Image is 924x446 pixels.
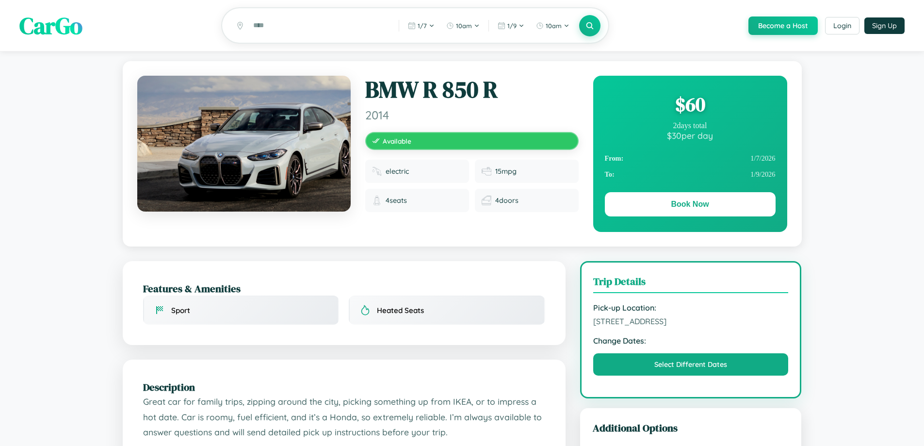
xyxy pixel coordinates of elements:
button: 10am [531,18,574,33]
img: Seats [372,196,382,205]
button: Become a Host [748,17,818,35]
span: 10am [456,22,472,30]
span: Sport [171,306,190,315]
p: Great car for family trips, zipping around the city, picking something up from IKEA, or to impres... [143,394,545,440]
h2: Description [143,380,545,394]
img: Fuel type [372,166,382,176]
span: 15 mpg [495,167,517,176]
span: 10am [546,22,562,30]
img: Fuel efficiency [482,166,491,176]
span: 1 / 9 [507,22,517,30]
div: 2 days total [605,121,776,130]
div: 1 / 9 / 2026 [605,166,776,182]
h2: Features & Amenities [143,281,545,296]
button: Book Now [605,192,776,216]
img: BMW R 850 R 2014 [137,76,351,212]
span: 4 doors [495,196,519,205]
button: Select Different Dates [593,353,789,376]
div: $ 30 per day [605,130,776,141]
strong: Pick-up Location: [593,303,789,313]
span: Heated Seats [377,306,424,315]
span: [STREET_ADDRESS] [593,316,789,326]
strong: Change Dates: [593,336,789,346]
h3: Trip Details [593,274,789,293]
button: 1/9 [493,18,529,33]
button: Login [825,17,859,34]
strong: To: [605,170,615,179]
img: Doors [482,196,491,205]
button: 1/7 [403,18,439,33]
div: 1 / 7 / 2026 [605,150,776,166]
button: 10am [441,18,485,33]
span: 1 / 7 [418,22,427,30]
span: Available [383,137,411,145]
strong: From: [605,154,624,163]
span: electric [386,167,409,176]
h1: BMW R 850 R [365,76,579,104]
div: $ 60 [605,91,776,117]
h3: Additional Options [593,421,789,435]
span: CarGo [19,10,82,42]
button: Sign Up [864,17,905,34]
span: 4 seats [386,196,407,205]
span: 2014 [365,108,579,122]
